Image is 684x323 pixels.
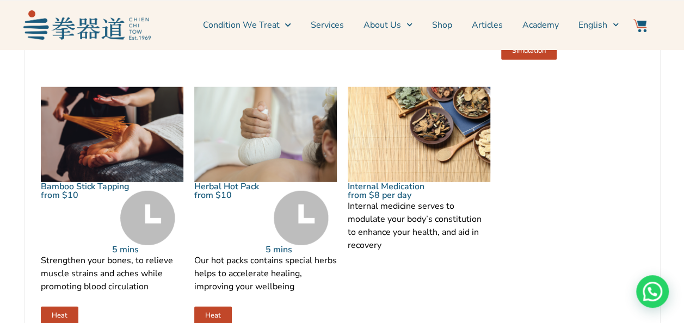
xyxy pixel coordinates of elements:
[120,191,175,245] img: Time Grey
[578,18,607,32] span: English
[522,11,559,39] a: Academy
[348,200,490,252] p: Internal medicine serves to modulate your body’s constitution to enhance your health, and aid in ...
[363,11,412,39] a: About Us
[578,11,619,39] a: Switch to English
[194,181,259,192] a: Herbal Hot Pack
[266,245,337,254] p: 5 mins
[41,181,130,192] a: Bamboo Stick Tapping
[636,275,669,308] div: Need help? WhatsApp contact
[41,254,183,293] p: Strengthen your bones, to relieve muscle strains and aches while promoting blood circulation
[274,191,329,245] img: Time Grey
[432,11,452,39] a: Shop
[205,312,221,319] span: Heat
[194,191,266,200] p: from $10
[194,254,337,293] p: Our hot packs contains special herbs helps to accelerate healing, improving your wellbeing
[512,47,546,54] span: Simulation
[633,19,646,32] img: Website Icon-03
[311,11,344,39] a: Services
[501,42,557,60] a: Simulation
[202,11,291,39] a: Condition We Treat
[112,245,183,254] p: 5 mins
[41,191,112,200] p: from $10
[156,11,619,39] nav: Menu
[348,181,424,192] a: Internal Medication
[472,11,503,39] a: Articles
[52,312,67,319] span: Heat
[348,191,419,200] p: from $8 per day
